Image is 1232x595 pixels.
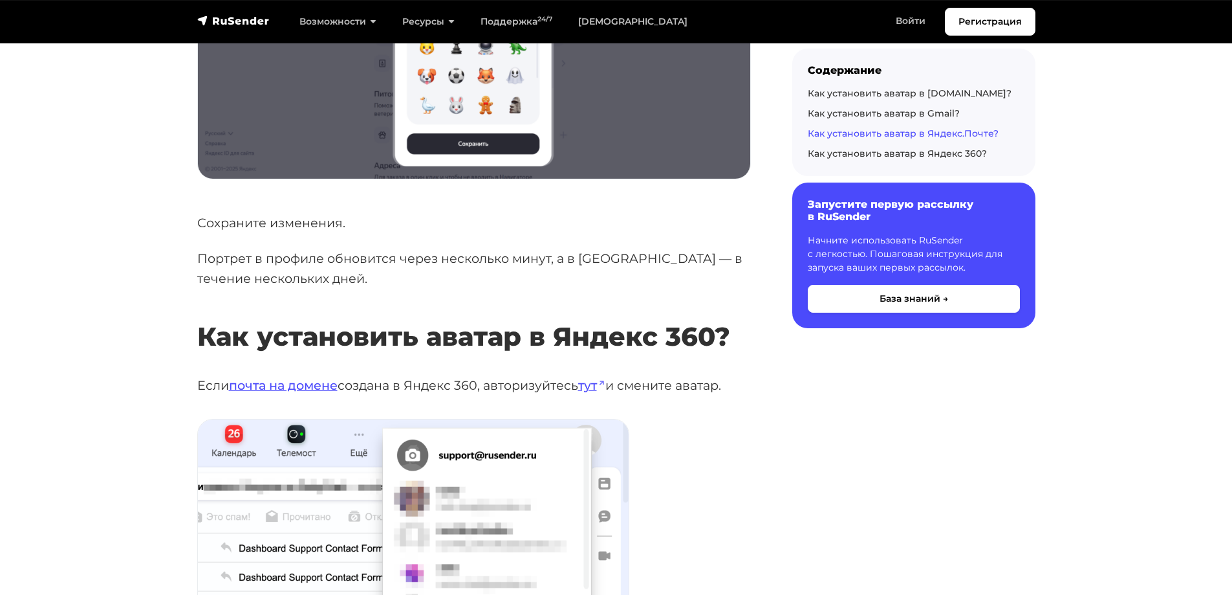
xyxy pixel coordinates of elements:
[197,213,751,233] p: Сохраните изменения.
[808,64,1020,76] div: Содержание
[229,377,338,393] a: почта на домене
[197,376,751,396] p: Если создана в Яндекс 360, авторизуйтесь и смените аватар.
[197,283,751,352] h2: Как установить аватар в Яндекс 360?
[883,8,938,34] a: Войти
[808,285,1020,313] button: База знаний →
[808,107,960,119] a: Как установить аватар в Gmail?
[945,8,1035,36] a: Регистрация
[808,234,1020,275] p: Начните использовать RuSender с легкостью. Пошаговая инструкция для запуска ваших первых рассылок.
[792,183,1035,328] a: Запустите первую рассылку в RuSender Начните использовать RuSender с легкостью. Пошаговая инструк...
[808,198,1020,223] h6: Запустите первую рассылку в RuSender
[389,8,468,35] a: Ресурсы
[468,8,565,35] a: Поддержка24/7
[578,377,605,393] a: тут
[537,15,552,23] sup: 24/7
[286,8,389,35] a: Возможности
[197,14,270,27] img: RuSender
[808,148,987,159] a: Как установить аватар в Яндекс 360?
[565,8,700,35] a: [DEMOGRAPHIC_DATA]
[808,87,1011,99] a: Как установить аватар в [DOMAIN_NAME]?
[197,249,751,288] p: Портрет в профиле обновится через несколько минут, а в [GEOGRAPHIC_DATA] — в течение нескольких д...
[808,128,999,139] a: Как установить аватар в Яндекс.Почте?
